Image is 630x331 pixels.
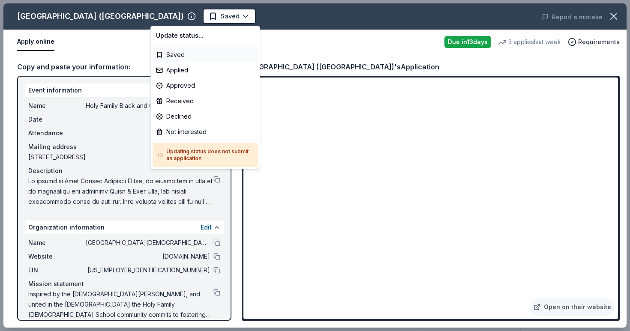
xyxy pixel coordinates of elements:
[153,63,258,78] div: Applied
[157,10,226,21] span: Holy Family Black and Gold Gala and Auction
[153,124,258,140] div: Not interested
[153,47,258,63] div: Saved
[158,148,253,162] h5: Updating status does not submit an application
[153,93,258,109] div: Received
[153,109,258,124] div: Declined
[153,78,258,93] div: Approved
[153,28,258,43] div: Update status...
